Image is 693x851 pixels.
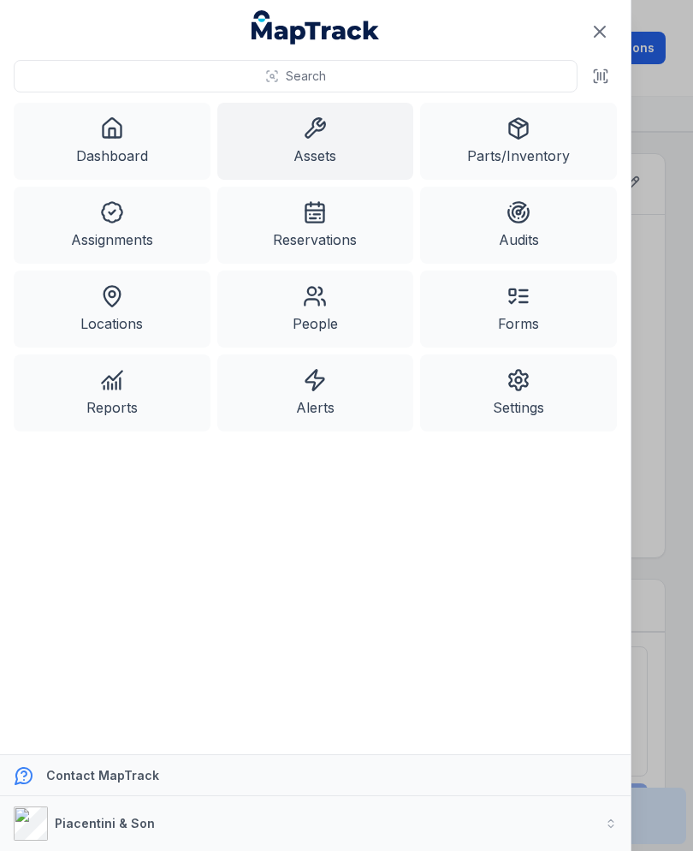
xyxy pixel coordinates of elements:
[420,271,617,348] a: Forms
[14,60,577,92] button: Search
[582,14,618,50] button: Close navigation
[217,271,414,348] a: People
[252,10,380,45] a: MapTrack
[217,354,414,431] a: Alerts
[420,103,617,180] a: Parts/Inventory
[217,103,414,180] a: Assets
[14,354,210,431] a: Reports
[14,103,210,180] a: Dashboard
[217,187,414,264] a: Reservations
[14,271,210,348] a: Locations
[286,68,326,85] span: Search
[420,354,617,431] a: Settings
[420,187,617,264] a: Audits
[55,816,155,830] strong: Piacentini & Son
[46,768,159,783] strong: Contact MapTrack
[14,187,210,264] a: Assignments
